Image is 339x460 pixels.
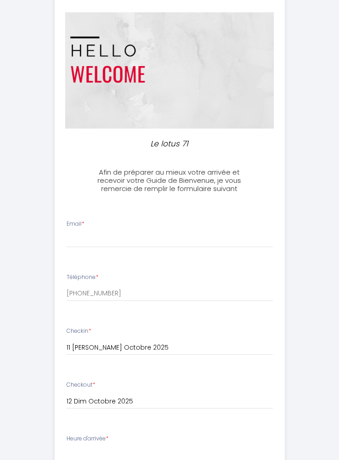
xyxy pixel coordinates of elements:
label: Email [67,220,84,229]
label: Checkin [67,327,91,336]
label: Téléphone [67,274,98,282]
h3: Afin de préparer au mieux votre arrivée et recevoir votre Guide de Bienvenue, je vous remercie de... [95,169,244,193]
label: Checkout [67,381,95,390]
label: Heure d'arrivée [67,435,108,444]
p: Le lotus 71 [99,138,240,150]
